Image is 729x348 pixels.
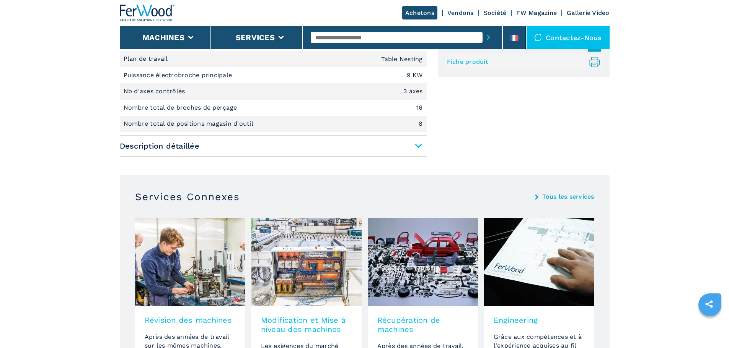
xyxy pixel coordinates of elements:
[696,314,723,342] iframe: Chat
[124,87,187,95] p: Nb d'axes contrôlés
[124,71,234,79] p: Puissance électrobroche principale
[447,9,474,16] a: Vendons
[403,88,423,94] em: 3 axes
[484,218,594,306] img: image
[251,218,362,306] img: image
[527,26,610,49] div: Contactez-nous
[567,9,610,16] a: Gallerie Video
[381,56,422,62] em: Table Nesting
[484,9,507,16] a: Société
[542,194,594,200] a: Tous les services
[236,33,275,42] button: Services
[416,105,423,111] em: 16
[534,34,542,41] img: Contactez-nous
[402,6,437,19] a: Achetons
[377,316,468,334] h3: Récupération de machines
[120,5,175,21] img: Ferwood
[483,29,494,46] button: submit-button
[447,56,597,68] a: Fiche produit
[368,218,478,306] img: image
[135,191,240,203] h3: Services Connexes
[494,316,585,325] h3: Engineering
[124,55,170,63] p: Plan de travail
[700,295,719,314] a: sharethis
[120,19,427,132] div: Description rapide
[120,139,427,153] span: Description détaillée
[516,9,557,16] a: FW Magazine
[145,316,236,325] h3: Révision des machines
[135,218,245,306] img: image
[261,316,352,334] h3: Modification et Mise à niveau des machines
[407,72,423,78] em: 9 KW
[124,120,256,128] p: Nombre total de positions magasin d'outil
[124,104,239,112] p: Nombre total de broches de perçage
[419,121,422,127] em: 8
[142,33,184,42] button: Machines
